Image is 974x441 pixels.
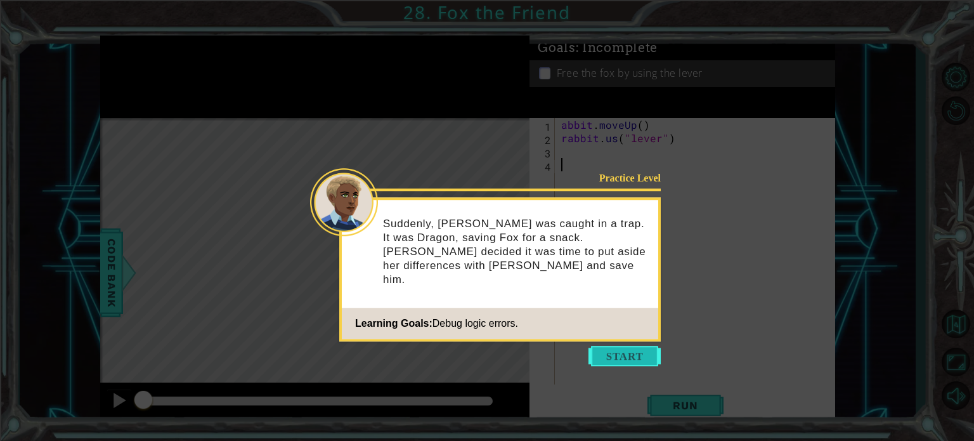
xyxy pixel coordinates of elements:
button: Start [588,346,661,366]
p: Suddenly, [PERSON_NAME] was caught in a trap. It was Dragon, saving Fox for a snack. [PERSON_NAME... [383,217,649,287]
div: Practice Level [580,171,661,185]
div: Delete [5,39,969,51]
div: Sign out [5,62,969,74]
span: Learning Goals: [355,318,432,329]
div: Sort New > Old [5,16,969,28]
div: Sort A > Z [5,5,969,16]
div: Move To ... [5,28,969,39]
span: Debug logic errors. [432,318,518,329]
div: Options [5,51,969,62]
div: Rename [5,74,969,85]
div: Move To ... [5,85,969,96]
